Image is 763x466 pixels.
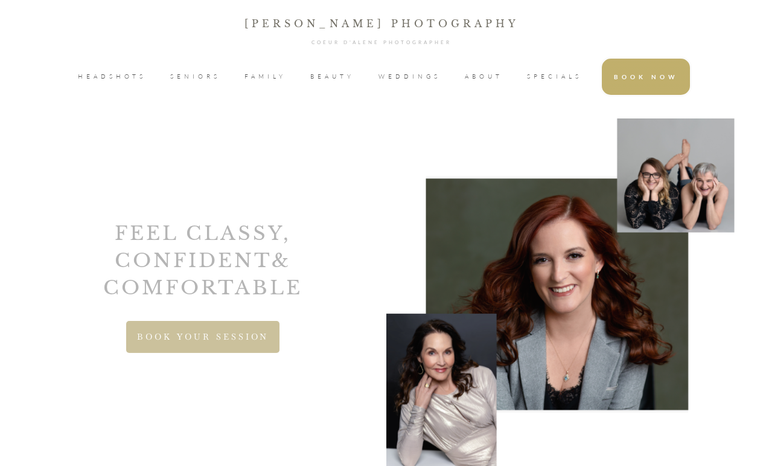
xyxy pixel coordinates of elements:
a: FAMILY [244,68,286,86]
a: SPECIALS [527,68,582,86]
a: BOOK NOW [614,68,678,86]
a: BEAUTY [310,68,354,86]
h2: & comfortable [94,220,312,307]
a: BOOK YOUR SESSION [126,321,279,353]
a: HEADSHOTS [78,68,146,86]
span: BOOK YOUR SESSION [137,332,269,342]
a: SENIORS [170,68,220,86]
p: [PERSON_NAME] Photography [1,15,762,32]
a: ABOUT [465,68,503,86]
h1: Coeur d'Alene PHOTOGRAPHEr [1,39,762,51]
span: Feel Classy, confident [115,221,291,273]
a: WEDDINGS [378,68,441,86]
